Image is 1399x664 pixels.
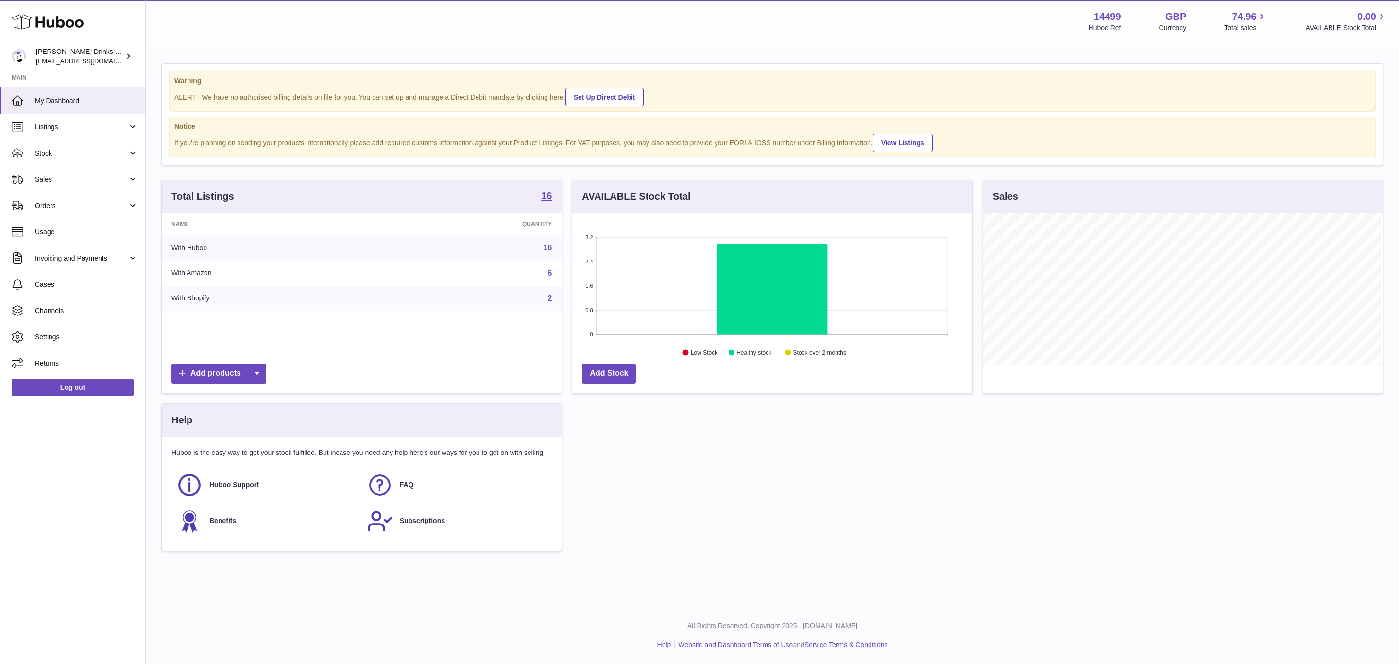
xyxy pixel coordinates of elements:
text: 0 [590,332,593,337]
a: Log out [12,379,134,396]
span: My Dashboard [35,96,138,105]
h3: Total Listings [171,190,234,203]
strong: Notice [174,122,1370,131]
a: Benefits [176,508,357,534]
div: [PERSON_NAME] Drinks LTD (t/a Zooz) [36,47,123,66]
div: Huboo Ref [1089,23,1121,33]
span: Channels [35,306,138,315]
a: Help [657,641,671,648]
span: 74.96 [1232,10,1256,23]
strong: 16 [541,191,552,201]
td: With Huboo [162,235,381,261]
text: 0.8 [586,307,593,313]
span: AVAILABLE Stock Total [1305,23,1387,33]
span: [EMAIL_ADDRESS][DOMAIN_NAME] [36,57,143,65]
text: Stock over 2 months [793,349,846,356]
div: Currency [1159,23,1187,33]
a: 6 [547,269,552,277]
div: ALERT : We have no authorised billing details on file for you. You can set up and manage a Direct... [174,87,1370,106]
p: All Rights Reserved. Copyright 2025 - [DOMAIN_NAME] [154,621,1391,630]
span: Benefits [209,516,236,525]
span: 0.00 [1357,10,1376,23]
th: Quantity [381,213,562,235]
span: FAQ [400,480,414,489]
a: 16 [541,191,552,203]
a: Subscriptions [367,508,547,534]
span: Returns [35,359,138,368]
span: Cases [35,280,138,289]
td: With Amazon [162,261,381,286]
text: Healthy stock [737,349,772,356]
text: 2.4 [586,259,593,264]
text: 3.2 [586,234,593,240]
span: Invoicing and Payments [35,254,128,263]
span: Usage [35,227,138,237]
strong: 14499 [1094,10,1121,23]
a: 16 [544,244,552,252]
a: Huboo Support [176,472,357,498]
a: Add products [171,364,266,384]
a: 74.96 Total sales [1224,10,1267,33]
span: Sales [35,175,128,184]
h3: Help [171,414,192,427]
strong: Warning [174,76,1370,86]
th: Name [162,213,381,235]
h3: Sales [993,190,1018,203]
span: Orders [35,201,128,210]
td: With Shopify [162,286,381,311]
a: Service Terms & Conditions [804,641,888,648]
img: internalAdmin-14499@internal.huboo.com [12,49,26,64]
h3: AVAILABLE Stock Total [582,190,690,203]
li: and [675,640,887,649]
a: Website and Dashboard Terms of Use [678,641,793,648]
span: Stock [35,149,128,158]
a: 2 [547,294,552,302]
text: 1.6 [586,283,593,289]
span: Settings [35,332,138,342]
a: FAQ [367,472,547,498]
strong: GBP [1165,10,1186,23]
p: Huboo is the easy way to get your stock fulfilled. But incase you need any help here's our ways f... [171,448,552,457]
div: If you're planning on sending your products internationally please add required customs informati... [174,132,1370,152]
span: Listings [35,122,128,132]
a: 0.00 AVAILABLE Stock Total [1305,10,1387,33]
text: Low Stock [691,349,718,356]
span: Total sales [1224,23,1267,33]
span: Subscriptions [400,516,445,525]
a: View Listings [873,134,933,152]
span: Huboo Support [209,480,259,489]
a: Add Stock [582,364,636,384]
a: Set Up Direct Debit [565,88,644,106]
